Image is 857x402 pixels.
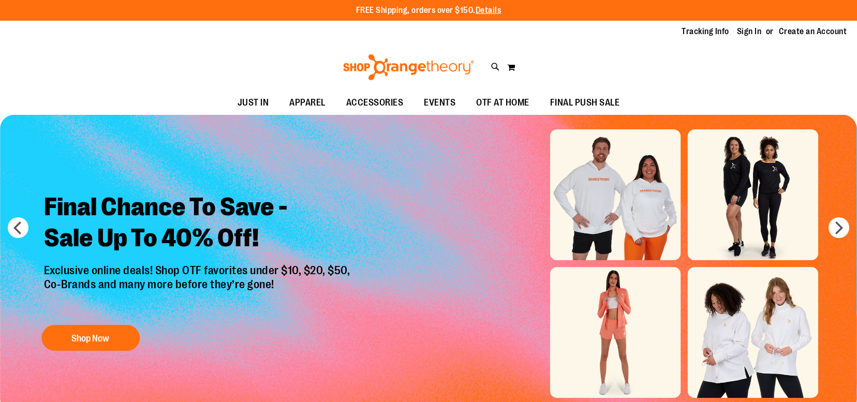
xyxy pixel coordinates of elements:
a: Tracking Info [682,26,729,37]
a: Details [476,6,501,15]
p: Exclusive online deals! Shop OTF favorites under $10, $20, $50, Co-Brands and many more before th... [36,264,361,315]
a: Final Chance To Save -Sale Up To 40% Off! Exclusive online deals! Shop OTF favorites under $10, $... [36,184,361,356]
span: ACCESSORIES [346,91,404,114]
a: FINAL PUSH SALE [540,91,630,115]
span: JUST IN [238,91,269,114]
a: Sign In [737,26,762,37]
a: APPAREL [279,91,336,115]
a: OTF AT HOME [466,91,540,115]
span: OTF AT HOME [476,91,529,114]
span: APPAREL [289,91,326,114]
a: EVENTS [413,91,466,115]
a: JUST IN [227,91,279,115]
h2: Final Chance To Save - Sale Up To 40% Off! [36,184,361,264]
img: Shop Orangetheory [342,54,476,80]
button: next [829,217,849,238]
a: ACCESSORIES [336,91,414,115]
button: Shop Now [41,325,140,351]
button: prev [8,217,28,238]
a: Create an Account [779,26,847,37]
p: FREE Shipping, orders over $150. [356,5,501,17]
span: FINAL PUSH SALE [550,91,620,114]
span: EVENTS [424,91,455,114]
